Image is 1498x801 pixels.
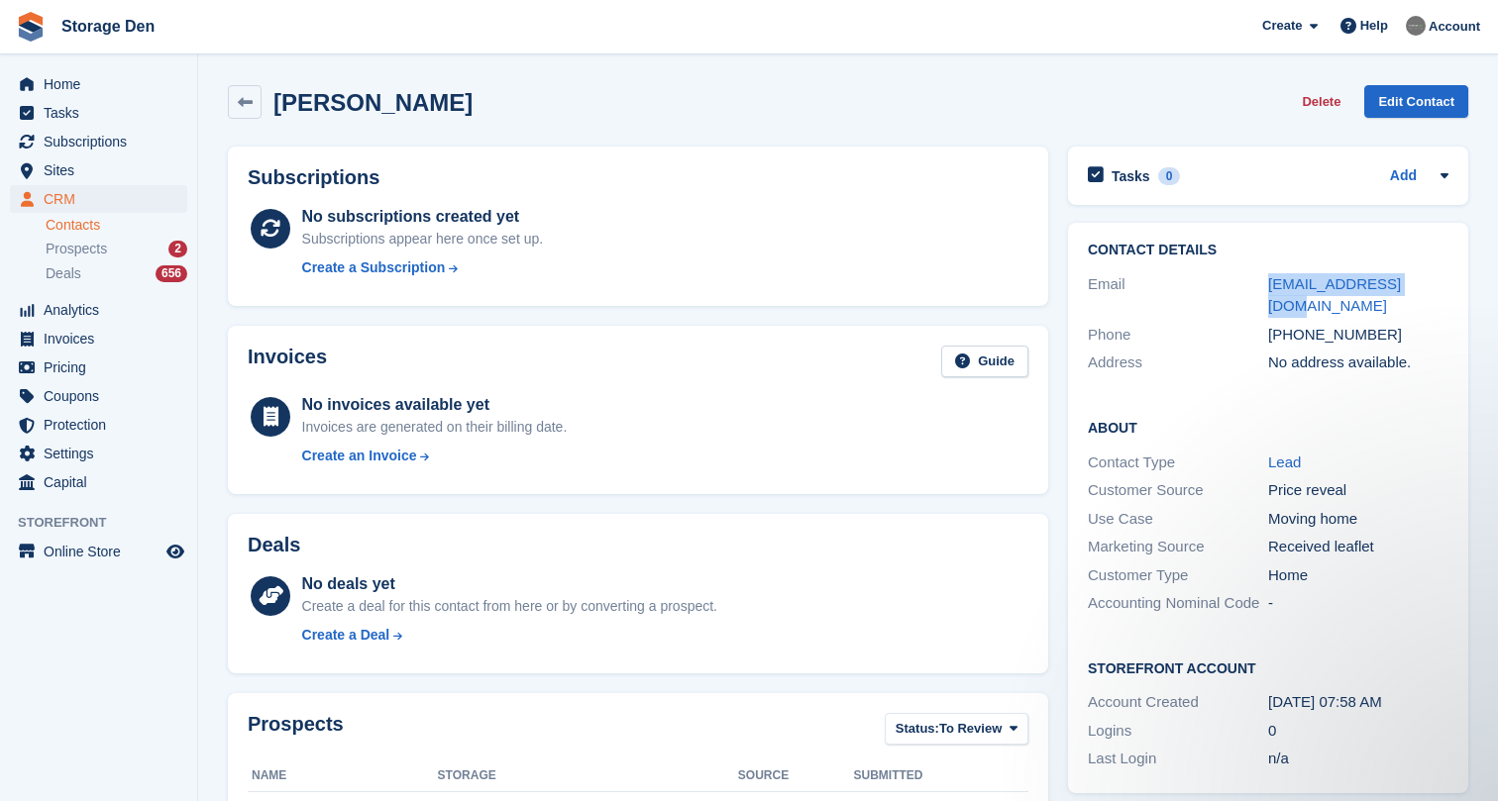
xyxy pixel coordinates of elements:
span: Create [1262,16,1302,36]
a: menu [10,296,187,324]
a: Lead [1268,453,1301,470]
span: Invoices [44,325,162,352]
a: [EMAIL_ADDRESS][DOMAIN_NAME] [1268,275,1401,315]
div: Invoices are generated on their billing date. [302,417,568,438]
div: Create a deal for this contact from here or by converting a prospect. [302,596,717,617]
a: menu [10,128,187,155]
span: Account [1429,17,1480,37]
div: No invoices available yet [302,393,568,417]
img: stora-icon-8386f47178a22dfd0bd8f6a31ec36ba5ce8667c1dd55bd0f319d3a0aa187defe.svg [16,12,46,42]
h2: [PERSON_NAME] [273,89,473,116]
div: Create a Subscription [302,257,446,278]
div: Accounting Nominal Code [1088,592,1268,615]
div: Subscriptions appear here once set up. [302,229,544,250]
div: Create a Deal [302,625,390,646]
button: Delete [1294,85,1348,118]
div: Phone [1088,324,1268,347]
div: Last Login [1088,748,1268,770]
div: No subscriptions created yet [302,205,544,229]
a: Prospects 2 [46,239,187,259]
a: menu [10,185,187,213]
h2: About [1088,417,1448,437]
div: Account Created [1088,691,1268,714]
div: 0 [1268,720,1448,743]
th: Source [738,760,854,792]
a: Add [1390,165,1417,188]
th: Submitted [853,760,962,792]
div: Email [1088,273,1268,318]
a: Create a Deal [302,625,717,646]
a: menu [10,70,187,98]
a: menu [10,538,187,565]
span: Analytics [44,296,162,324]
a: menu [10,468,187,496]
h2: Storefront Account [1088,657,1448,677]
h2: Deals [248,534,300,556]
a: menu [10,411,187,439]
div: Use Case [1088,508,1268,531]
div: Customer Type [1088,564,1268,587]
span: Tasks [44,99,162,127]
a: Create an Invoice [302,446,568,466]
div: Logins [1088,720,1268,743]
span: Storefront [18,513,197,533]
img: Brian Barbour [1406,16,1426,36]
a: menu [10,156,187,184]
span: To Review [939,719,1002,739]
div: Home [1268,564,1448,587]
th: Storage [438,760,738,792]
div: Create an Invoice [302,446,417,466]
a: menu [10,382,187,410]
h2: Tasks [1112,167,1150,185]
div: Contact Type [1088,451,1268,474]
div: No address available. [1268,351,1448,374]
span: Pricing [44,353,162,381]
h2: Invoices [248,346,327,378]
a: Preview store [163,540,187,563]
div: Customer Source [1088,479,1268,502]
div: n/a [1268,748,1448,770]
span: Sites [44,156,162,184]
span: Home [44,70,162,98]
div: Moving home [1268,508,1448,531]
a: Contacts [46,216,187,235]
div: 0 [1158,167,1181,185]
div: Received leaflet [1268,536,1448,558]
div: 2 [168,241,187,257]
span: Status: [896,719,939,739]
span: Settings [44,440,162,467]
a: Storage Den [53,10,162,43]
div: No deals yet [302,572,717,596]
h2: Contact Details [1088,243,1448,258]
a: Edit Contact [1364,85,1468,118]
button: Status: To Review [885,713,1028,746]
div: Marketing Source [1088,536,1268,558]
a: menu [10,99,187,127]
a: menu [10,325,187,352]
div: - [1268,592,1448,615]
span: CRM [44,185,162,213]
a: menu [10,440,187,467]
a: Create a Subscription [302,257,544,278]
div: Price reveal [1268,479,1448,502]
a: menu [10,353,187,381]
span: Subscriptions [44,128,162,155]
a: Deals 656 [46,263,187,284]
span: Prospects [46,240,107,258]
h2: Subscriptions [248,166,1028,189]
a: Guide [941,346,1028,378]
span: Capital [44,468,162,496]
h2: Prospects [248,713,344,750]
span: Coupons [44,382,162,410]
span: Protection [44,411,162,439]
th: Name [248,760,438,792]
div: Address [1088,351,1268,374]
div: 656 [156,265,187,282]
div: [DATE] 07:58 AM [1268,691,1448,714]
div: [PHONE_NUMBER] [1268,324,1448,347]
span: Deals [46,264,81,283]
span: Help [1360,16,1388,36]
span: Online Store [44,538,162,565]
